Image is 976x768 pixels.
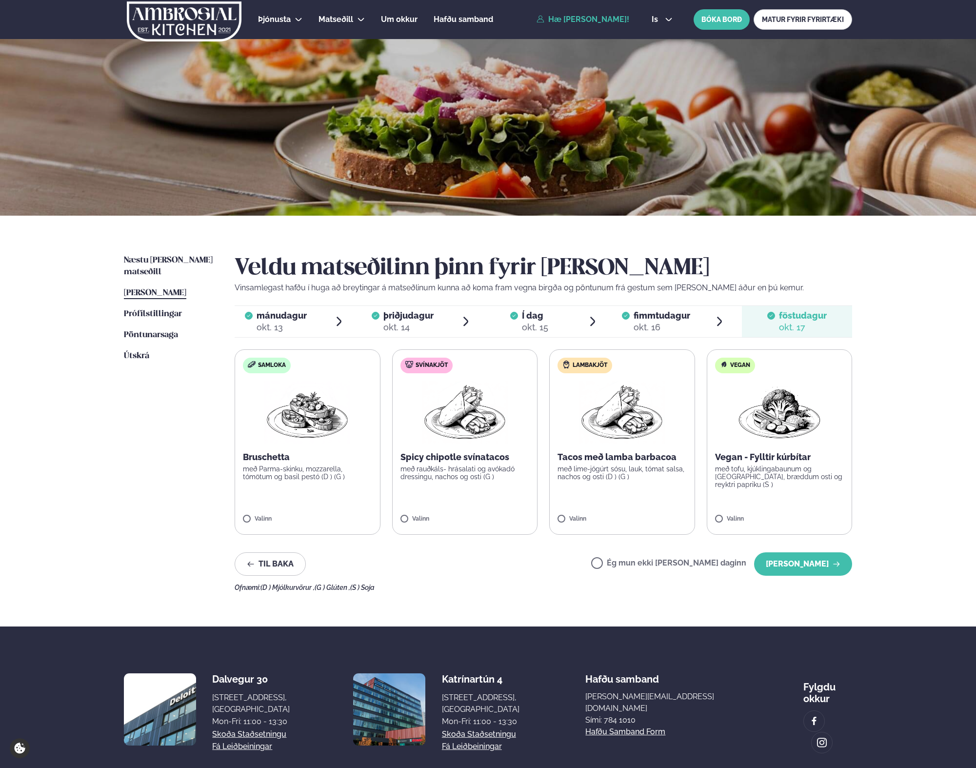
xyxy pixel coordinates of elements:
[442,716,519,728] div: Mon-Fri: 11:00 - 13:30
[779,322,827,333] div: okt. 17
[730,362,750,369] span: Vegan
[257,310,307,321] span: mánudagur
[585,691,737,714] a: [PERSON_NAME][EMAIL_ADDRESS][DOMAIN_NAME]
[124,255,215,278] a: Næstu [PERSON_NAME] matseðill
[353,673,425,746] img: image alt
[720,361,728,368] img: Vegan.svg
[319,15,353,24] span: Matseðill
[585,666,659,685] span: Hafðu samband
[585,726,665,738] a: Hafðu samband form
[754,9,852,30] a: MATUR FYRIR FYRIRTÆKI
[212,673,290,685] div: Dalvegur 30
[644,16,680,23] button: is
[235,584,852,591] div: Ofnæmi:
[383,310,434,321] span: þriðjudagur
[779,310,827,321] span: föstudagur
[258,15,291,24] span: Þjónusta
[212,692,290,715] div: [STREET_ADDRESS], [GEOGRAPHIC_DATA]
[315,584,350,591] span: (G ) Glúten ,
[817,737,827,748] img: image alt
[257,322,307,333] div: okt. 13
[585,714,737,726] p: Sími: 784 1010
[434,14,493,25] a: Hafðu samband
[258,362,286,369] span: Samloka
[124,308,182,320] a: Prófílstillingar
[124,310,182,318] span: Prófílstillingar
[562,361,570,368] img: Lamb.svg
[652,16,661,23] span: is
[558,451,687,463] p: Tacos með lamba barbacoa
[124,673,196,746] img: image alt
[264,381,350,444] img: Bruschetta.png
[124,352,149,360] span: Útskrá
[522,310,548,322] span: Í dag
[804,711,824,731] a: image alt
[212,728,286,740] a: Skoða staðsetningu
[243,451,372,463] p: Bruschetta
[124,256,213,276] span: Næstu [PERSON_NAME] matseðill
[694,9,750,30] button: BÓKA BORÐ
[573,362,607,369] span: Lambakjöt
[243,465,372,481] p: með Parma-skinku, mozzarella, tómötum og basil pestó (D ) (G )
[126,1,242,41] img: logo
[715,451,844,463] p: Vegan - Fylltir kúrbítar
[522,322,548,333] div: okt. 15
[400,451,530,463] p: Spicy chipotle svínatacos
[442,728,516,740] a: Skoða staðsetningu
[10,738,30,758] a: Cookie settings
[248,361,256,368] img: sandwich-new-16px.svg
[537,15,629,24] a: Hæ [PERSON_NAME]!
[124,287,186,299] a: [PERSON_NAME]
[809,716,819,727] img: image alt
[124,329,178,341] a: Pöntunarsaga
[400,465,530,481] p: með rauðkáls- hrásalati og avókadó dressingu, nachos og osti (G )
[634,322,690,333] div: okt. 16
[260,584,315,591] span: (D ) Mjólkurvörur ,
[558,465,687,481] p: með lime-jógúrt sósu, lauk, tómat salsa, nachos og osti (D ) (G )
[212,716,290,728] div: Mon-Fri: 11:00 - 13:30
[212,741,272,752] a: Fá leiðbeiningar
[124,289,186,297] span: [PERSON_NAME]
[235,552,306,576] button: Til baka
[405,361,413,368] img: pork.svg
[442,692,519,715] div: [STREET_ADDRESS], [GEOGRAPHIC_DATA]
[350,584,375,591] span: (S ) Soja
[416,362,448,369] span: Svínakjöt
[235,282,852,294] p: Vinsamlegast hafðu í huga að breytingar á matseðlinum kunna að koma fram vegna birgða og pöntunum...
[258,14,291,25] a: Þjónusta
[634,310,690,321] span: fimmtudagur
[434,15,493,24] span: Hafðu samband
[442,673,519,685] div: Katrínartún 4
[422,381,508,444] img: Wraps.png
[383,322,434,333] div: okt. 14
[754,552,852,576] button: [PERSON_NAME]
[235,255,852,282] h2: Veldu matseðilinn þinn fyrir [PERSON_NAME]
[737,381,822,444] img: Vegan.png
[124,331,178,339] span: Pöntunarsaga
[381,15,418,24] span: Um okkur
[442,741,502,752] a: Fá leiðbeiningar
[381,14,418,25] a: Um okkur
[579,381,665,444] img: Wraps.png
[319,14,353,25] a: Matseðill
[803,673,852,705] div: Fylgdu okkur
[715,465,844,488] p: með tofu, kjúklingabaunum og [GEOGRAPHIC_DATA], bræddum osti og reyktri papriku (S )
[812,732,832,753] a: image alt
[124,350,149,362] a: Útskrá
